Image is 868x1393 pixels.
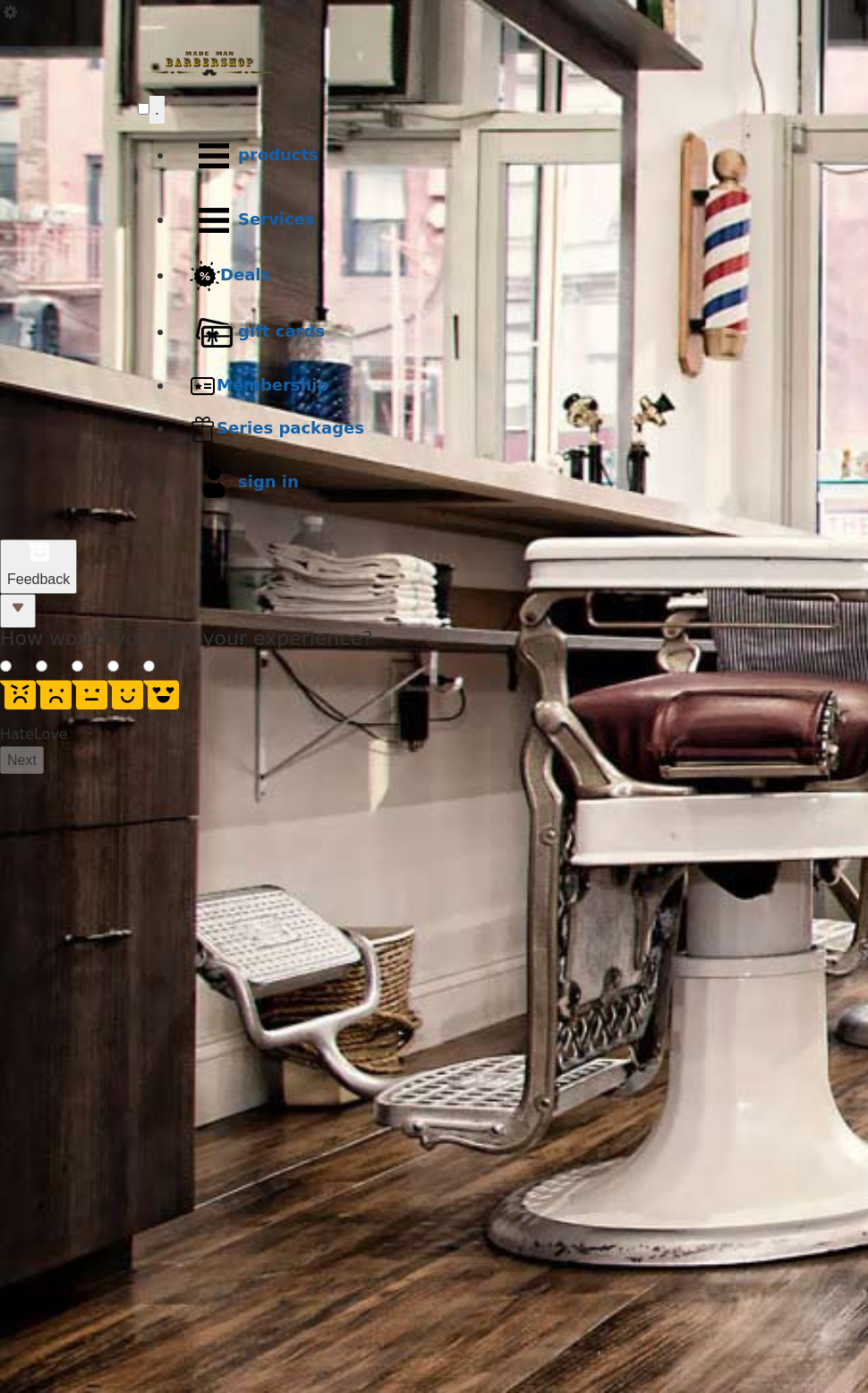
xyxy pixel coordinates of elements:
[190,132,238,180] img: Products
[174,408,730,451] a: Series packagesSeries packages
[138,103,149,115] input: menu toggle
[174,253,730,300] a: DealsDeals
[155,100,159,118] span: .
[220,265,270,284] b: Deals
[138,35,281,92] img: Made Man Barbershop logo
[217,375,328,394] b: Membership
[190,261,220,292] img: Deals
[174,188,730,253] a: ServicesServices
[238,472,299,491] b: sign in
[149,96,165,124] button: menu toggle
[238,322,325,340] b: gift cards
[174,124,730,188] a: Productsproducts
[238,145,319,164] b: products
[7,572,70,587] span: Feedback
[190,373,217,400] img: Membership
[174,451,730,515] a: sign insign in
[190,196,238,245] img: Services
[190,416,217,443] img: Series packages
[238,210,315,228] b: Services
[190,459,238,507] img: sign in
[217,418,364,437] b: Series packages
[174,365,730,408] a: MembershipMembership
[190,308,238,357] img: Gift cards
[174,300,730,365] a: Gift cardsgift cards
